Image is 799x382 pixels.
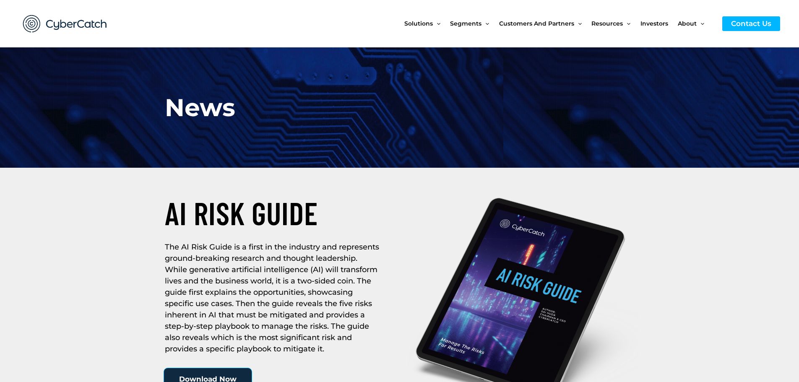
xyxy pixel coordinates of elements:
span: Investors [640,6,668,41]
span: Menu Toggle [574,6,582,41]
span: Menu Toggle [697,6,704,41]
h2: AI RISK GUIDE [165,193,396,233]
span: Segments [450,6,481,41]
span: Solutions [404,6,433,41]
span: Menu Toggle [623,6,630,41]
img: CyberCatch [15,6,115,41]
a: Contact Us [722,16,780,31]
a: Investors [640,6,678,41]
span: Menu Toggle [433,6,440,41]
span: Customers and Partners [499,6,574,41]
h1: News [165,89,357,126]
span: Resources [591,6,623,41]
h2: The AI Risk Guide is a first in the industry and represents ground-breaking research and thought ... [165,242,381,355]
span: About [678,6,697,41]
span: Menu Toggle [481,6,489,41]
nav: Site Navigation: New Main Menu [404,6,714,41]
